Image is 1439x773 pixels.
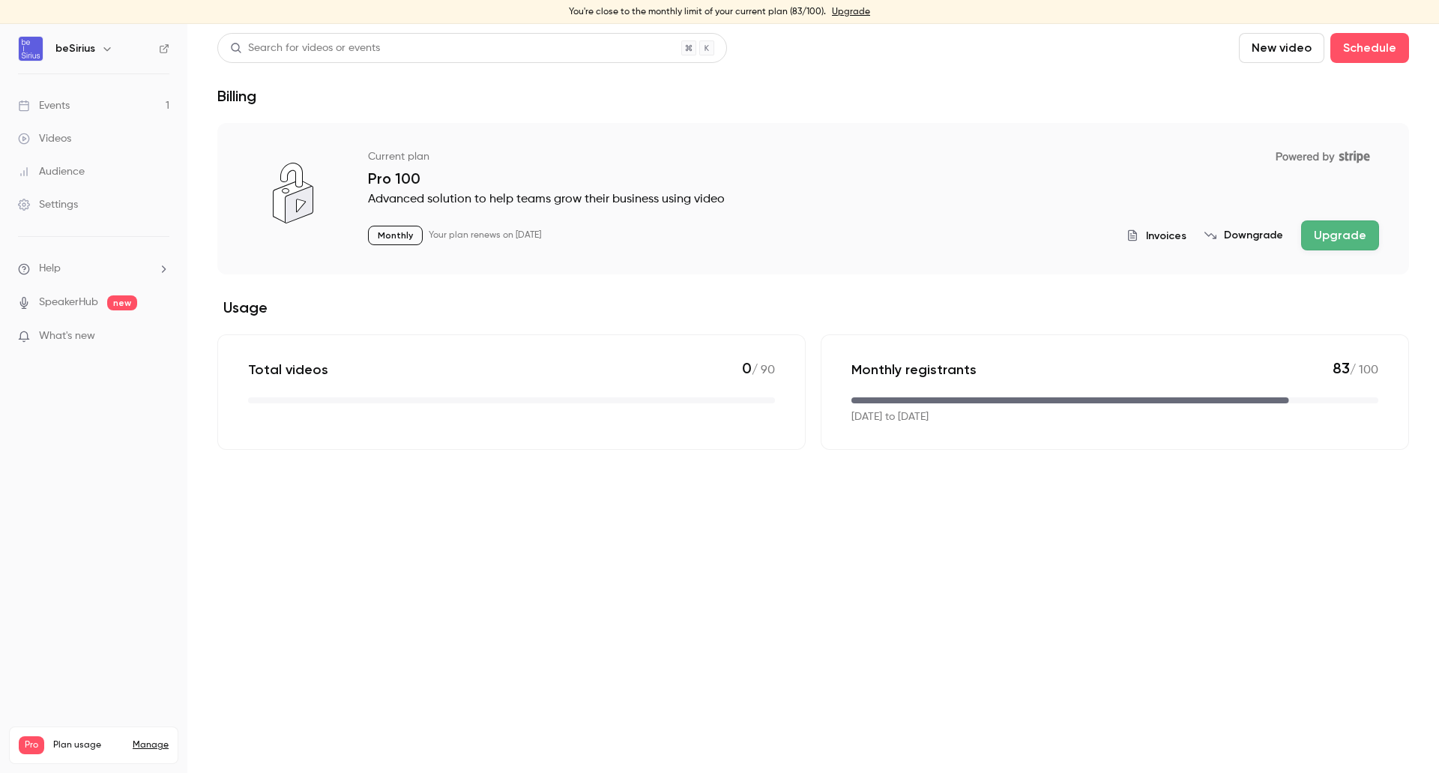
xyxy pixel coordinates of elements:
button: Downgrade [1204,228,1283,243]
div: Events [18,98,70,113]
span: Help [39,261,61,277]
section: billing [217,123,1409,450]
p: / 100 [1333,359,1378,379]
span: Plan usage [53,739,124,751]
button: Upgrade [1301,220,1379,250]
button: Schedule [1330,33,1409,63]
iframe: Noticeable Trigger [151,330,169,343]
span: 0 [742,359,752,377]
p: Pro 100 [368,169,1379,187]
img: beSirius [19,37,43,61]
a: Manage [133,739,169,751]
div: Videos [18,131,71,146]
span: What's new [39,328,95,344]
h1: Billing [217,87,256,105]
div: Search for videos or events [230,40,380,56]
p: Advanced solution to help teams grow their business using video [368,190,1379,208]
p: / 90 [742,359,775,379]
li: help-dropdown-opener [18,261,169,277]
p: Your plan renews on [DATE] [429,229,541,241]
p: [DATE] to [DATE] [851,409,929,425]
span: Invoices [1146,228,1186,244]
p: Monthly [368,226,423,245]
button: Invoices [1126,228,1186,244]
button: New video [1239,33,1324,63]
span: new [107,295,137,310]
p: Total videos [248,361,328,379]
span: Pro [19,736,44,754]
p: Current plan [368,149,429,164]
h6: beSirius [55,41,95,56]
a: SpeakerHub [39,295,98,310]
div: Audience [18,164,85,179]
h2: Usage [217,298,1409,316]
p: Monthly registrants [851,361,977,379]
a: Upgrade [832,6,870,18]
span: 83 [1333,359,1350,377]
div: Settings [18,197,78,212]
